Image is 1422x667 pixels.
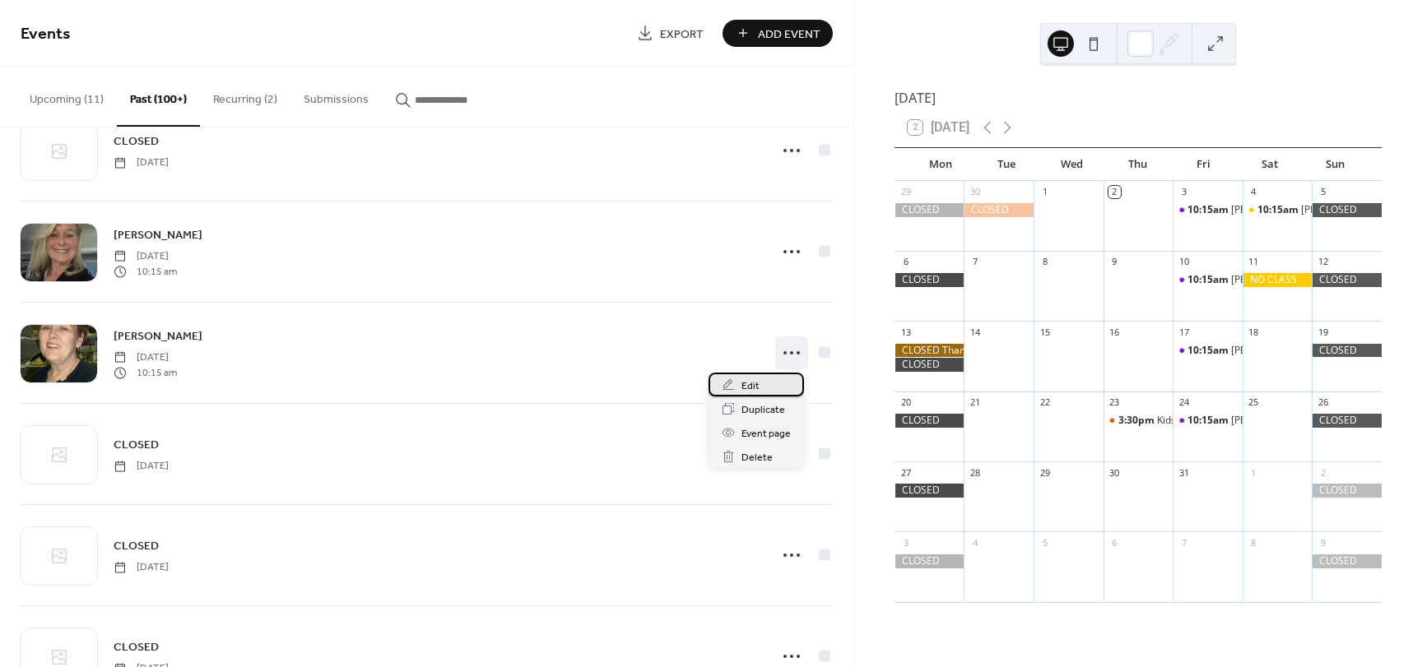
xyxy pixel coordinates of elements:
span: 10:15am [1257,203,1301,217]
span: 10:15 am [114,365,177,380]
div: CLOSED [895,484,964,498]
div: 15 [1039,326,1051,338]
div: 23 [1108,396,1121,409]
span: Event page [741,425,791,442]
div: 5 [1317,186,1329,198]
div: [PERSON_NAME] [1231,203,1308,217]
span: [PERSON_NAME] [114,227,202,244]
div: 29 [1039,466,1051,479]
div: 27 [899,466,912,479]
div: Rose Ross [1173,414,1243,428]
span: 10:15am [1187,273,1231,287]
div: CLOSED [895,273,964,287]
div: 21 [969,396,981,409]
a: [PERSON_NAME] [114,225,202,244]
div: Tue [974,148,1039,181]
div: 9 [1317,536,1329,549]
span: CLOSED [114,133,159,151]
span: 10:15am [1187,344,1231,358]
div: Kids Halloween Project with Rose Ross [1104,414,1173,428]
div: 6 [1108,536,1121,549]
div: 7 [969,256,981,268]
div: CLOSED [1312,414,1382,428]
div: 13 [899,326,912,338]
span: 10:15 am [114,264,177,279]
div: CLOSED [964,203,1034,217]
div: 5 [1039,536,1051,549]
div: Kids [DATE] Project with [PERSON_NAME] [1157,414,1346,428]
div: 9 [1108,256,1121,268]
span: CLOSED [114,437,159,454]
div: [DATE] [895,88,1382,108]
a: [PERSON_NAME] [114,327,202,345]
div: 4 [1248,186,1260,198]
span: [DATE] [114,459,169,474]
div: CLOSED [895,203,964,217]
span: [DATE] [114,155,169,170]
div: Thu [1105,148,1171,181]
div: 24 [1178,396,1190,409]
span: Events [21,18,71,50]
a: CLOSED [114,536,159,555]
div: Pat Gerlach [1243,203,1313,217]
div: 30 [1108,466,1121,479]
button: Add Event [723,20,833,47]
span: 3:30pm [1118,414,1157,428]
div: CLOSED [895,414,964,428]
div: 18 [1248,326,1260,338]
div: [PERSON_NAME] [1301,203,1378,217]
a: Export [625,20,716,47]
div: Sun [1303,148,1369,181]
div: 4 [969,536,981,549]
div: CLOSED [895,358,964,372]
div: 8 [1248,536,1260,549]
div: 28 [969,466,981,479]
div: Rose Ross [1173,344,1243,358]
div: [PERSON_NAME] [1231,273,1308,287]
a: CLOSED [114,435,159,454]
div: 2 [1108,186,1121,198]
span: Delete [741,449,773,466]
div: 10 [1178,256,1190,268]
div: Mon [908,148,974,181]
div: 29 [899,186,912,198]
span: 10:15am [1187,414,1231,428]
div: 17 [1178,326,1190,338]
div: 3 [899,536,912,549]
span: [DATE] [114,560,169,575]
div: CLOSED [1312,203,1382,217]
span: Edit [741,378,760,395]
div: Wed [1039,148,1105,181]
a: CLOSED [114,637,159,656]
div: 1 [1039,186,1051,198]
div: 2 [1317,466,1329,479]
span: CLOSED [114,639,159,656]
div: 20 [899,396,912,409]
div: 7 [1178,536,1190,549]
div: Fri [1171,148,1237,181]
div: CLOSED [1312,484,1382,498]
div: 22 [1039,396,1051,409]
div: NO CLASS [1243,273,1313,287]
div: Rose Ross [1173,203,1243,217]
span: Add Event [758,25,820,43]
span: 10:15am [1187,203,1231,217]
div: Rose Ross [1173,273,1243,287]
span: Export [660,25,704,43]
div: 3 [1178,186,1190,198]
div: Sat [1237,148,1303,181]
span: Duplicate [741,401,785,419]
div: [PERSON_NAME] [1231,344,1308,358]
button: Past (100+) [117,67,200,127]
span: [PERSON_NAME] [114,328,202,345]
div: 25 [1248,396,1260,409]
div: 1 [1248,466,1260,479]
div: 14 [969,326,981,338]
div: 12 [1317,256,1329,268]
div: CLOSED [895,554,964,568]
div: [PERSON_NAME] [1231,414,1308,428]
span: CLOSED [114,538,159,555]
div: 8 [1039,256,1051,268]
div: 11 [1248,256,1260,268]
